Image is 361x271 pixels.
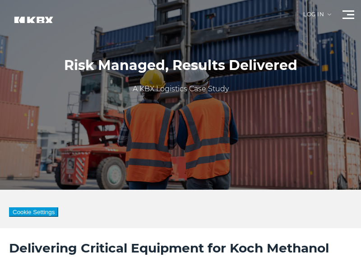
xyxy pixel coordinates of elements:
[9,207,58,217] button: Cookie Settings
[9,239,352,257] h2: Delivering Critical Equipment for Koch Methanol
[328,14,331,15] img: arrow
[303,12,331,24] div: Log in
[64,56,297,75] h1: Risk Managed, Results Delivered
[64,84,297,94] p: A KBX Logistics Case Study
[7,9,61,41] img: kbx logo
